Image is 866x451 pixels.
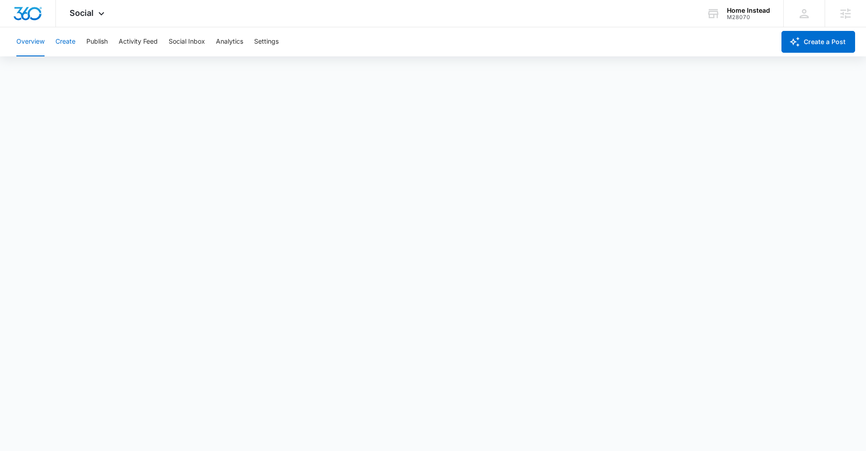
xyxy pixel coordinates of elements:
[169,27,205,56] button: Social Inbox
[254,27,279,56] button: Settings
[16,27,45,56] button: Overview
[216,27,243,56] button: Analytics
[727,7,770,14] div: account name
[727,14,770,20] div: account id
[55,27,75,56] button: Create
[86,27,108,56] button: Publish
[70,8,94,18] span: Social
[781,31,855,53] button: Create a Post
[119,27,158,56] button: Activity Feed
